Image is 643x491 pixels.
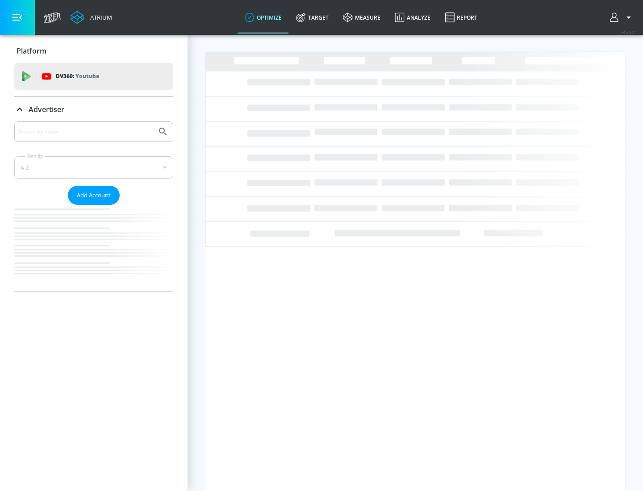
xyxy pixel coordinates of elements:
[14,38,173,63] div: Platform
[56,71,99,81] p: DV360:
[14,97,173,122] div: Advertiser
[29,104,64,114] p: Advertiser
[18,126,153,137] input: Search by name
[14,205,173,291] nav: list of Advertiser
[77,190,111,200] span: Add Account
[289,1,336,33] a: Target
[68,186,120,205] button: Add Account
[14,63,173,90] div: DV360: Youtube
[238,1,289,33] a: optimize
[25,153,45,159] label: Sort By
[75,71,99,81] p: Youtube
[438,1,484,33] a: Report
[87,13,112,21] div: Atrium
[622,29,634,34] span: v 4.25.2
[388,1,438,33] a: Analyze
[14,156,173,179] div: A-Z
[17,46,46,56] p: Platform
[71,11,112,24] a: Atrium
[14,121,173,291] div: Advertiser
[336,1,388,33] a: measure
